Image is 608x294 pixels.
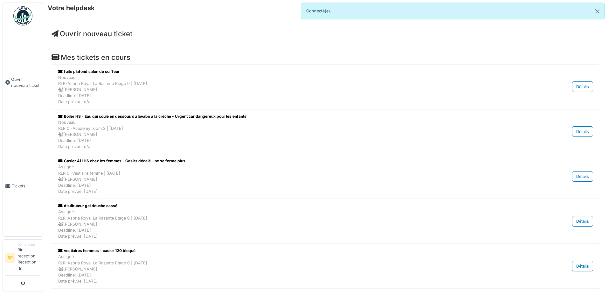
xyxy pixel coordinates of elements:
div: Assigné RLR-Aspria Royal La Rasante Etage 0 | [DATE] [PERSON_NAME] Deadline: [DATE] Date prévue: ... [58,209,515,239]
div: Détails [572,216,593,227]
a: vestiaires hommes - casier 120 bloqué AssignéRLR-Aspria Royal La Rasante Etage 0 | [DATE] [PERSON... [57,246,595,286]
a: distibuteur gel douche cassé AssignéRLR-Aspria Royal La Rasante Etage 0 | [DATE] [PERSON_NAME]Dea... [57,201,595,241]
div: Assigné RLR-Aspria Royal La Rasante Etage 0 | [DATE] [PERSON_NAME] Deadline: [DATE] Date prévue: ... [58,254,515,284]
div: Connecté(e). [301,3,605,19]
div: vestiaires hommes - casier 120 bloqué [58,248,515,254]
button: Close [590,3,605,20]
li: RR [5,253,15,263]
a: Ouvrir nouveau ticket [52,30,132,38]
h4: Mes tickets en cours [52,53,600,61]
div: Assigné RLR 0 -Vestiaire femme | [DATE] [PERSON_NAME] Deadline: [DATE] Date prévue: [DATE] [58,164,515,194]
a: Ouvrir nouveau ticket [3,29,43,136]
div: Détails [572,171,593,182]
div: Nouveau RLR 0 -Academy room 2 | [DATE] [PERSON_NAME] Deadline: [DATE] Date prévue: n/a [58,119,515,150]
a: Casier 411 HS chez les femmes - Casier décalé - ne se ferme plus AssignéRLR 0 -Vestiaire femme | ... [57,157,595,196]
div: Casier 411 HS chez les femmes - Casier décalé - ne se ferme plus [58,158,515,164]
a: Tickets [3,136,43,236]
a: fuite plafond salon de coiffeur NouveauRLR-Aspria Royal La Rasante Etage 0 | [DATE] [PERSON_NAME]... [57,67,595,107]
div: Détails [572,81,593,92]
span: Tickets [12,183,40,189]
a: RR DemandeurRlr reception Reception rlr [5,242,40,276]
span: Ouvrir nouveau ticket [11,76,40,88]
img: Badge_color-CXgf-gQk.svg [13,6,32,25]
a: Boiler HS - Eau qui coule en dessous du lavabo à la crèche - Urgent car dangereux pour les enfant... [57,112,595,151]
div: Boiler HS - Eau qui coule en dessous du lavabo à la crèche - Urgent car dangereux pour les enfants [58,114,515,119]
div: distibuteur gel douche cassé [58,203,515,209]
div: Détails [572,126,593,137]
div: fuite plafond salon de coiffeur [58,69,515,74]
div: Détails [572,261,593,271]
div: Demandeur [17,242,40,247]
li: Rlr reception Reception rlr [17,242,40,274]
div: Nouveau RLR-Aspria Royal La Rasante Etage 0 | [DATE] [PERSON_NAME] Deadline: [DATE] Date prévue: n/a [58,74,515,105]
h6: Votre helpdesk [48,4,95,12]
